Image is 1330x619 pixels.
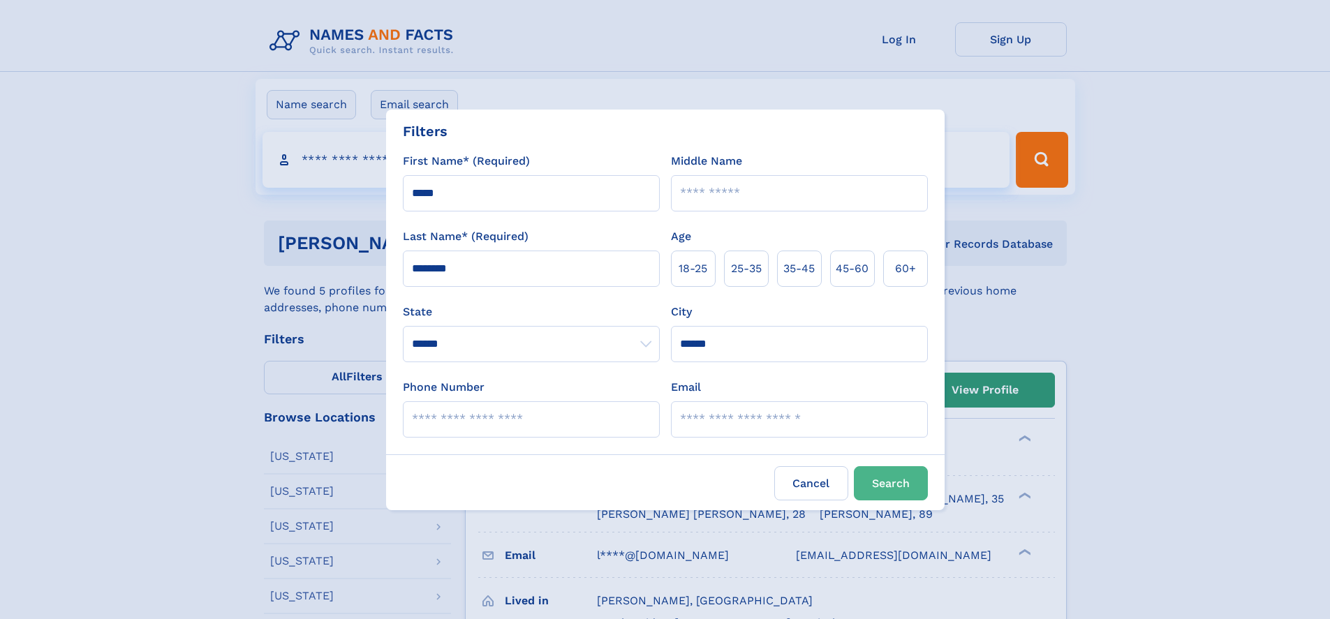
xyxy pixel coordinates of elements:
button: Search [854,466,928,500]
span: 18‑25 [679,260,707,277]
div: Filters [403,121,448,142]
label: First Name* (Required) [403,153,530,170]
label: State [403,304,660,320]
label: Last Name* (Required) [403,228,529,245]
label: Email [671,379,701,396]
label: Middle Name [671,153,742,170]
label: Age [671,228,691,245]
label: Phone Number [403,379,485,396]
span: 25‑35 [731,260,762,277]
label: City [671,304,692,320]
span: 60+ [895,260,916,277]
span: 35‑45 [783,260,815,277]
label: Cancel [774,466,848,500]
span: 45‑60 [836,260,869,277]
